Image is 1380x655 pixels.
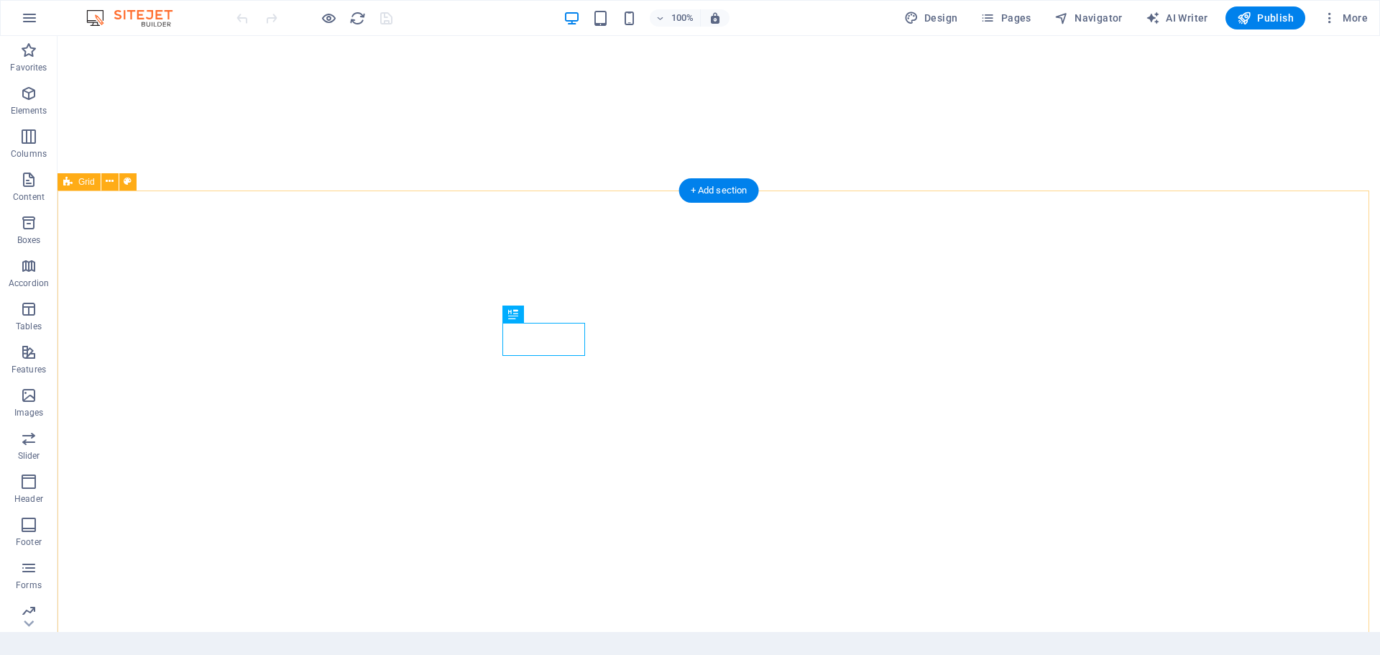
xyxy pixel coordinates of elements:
[83,9,190,27] img: Editor Logo
[980,11,1031,25] span: Pages
[17,234,41,246] p: Boxes
[10,62,47,73] p: Favorites
[11,148,47,160] p: Columns
[1322,11,1368,25] span: More
[671,9,694,27] h6: 100%
[1146,11,1208,25] span: AI Writer
[709,12,722,24] i: On resize automatically adjust zoom level to fit chosen device.
[320,9,337,27] button: Click here to leave preview mode and continue editing
[349,10,366,27] i: Reload page
[9,278,49,289] p: Accordion
[11,105,47,116] p: Elements
[16,321,42,332] p: Tables
[650,9,701,27] button: 100%
[11,364,46,375] p: Features
[16,580,42,591] p: Forms
[16,536,42,548] p: Footer
[904,11,958,25] span: Design
[349,9,366,27] button: reload
[1237,11,1294,25] span: Publish
[898,6,964,29] div: Design (Ctrl+Alt+Y)
[14,407,44,418] p: Images
[1317,6,1374,29] button: More
[18,450,40,462] p: Slider
[13,191,45,203] p: Content
[1225,6,1305,29] button: Publish
[679,178,759,203] div: + Add section
[14,493,43,505] p: Header
[1049,6,1128,29] button: Navigator
[1140,6,1214,29] button: AI Writer
[1054,11,1123,25] span: Navigator
[78,178,95,186] span: Grid
[898,6,964,29] button: Design
[975,6,1036,29] button: Pages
